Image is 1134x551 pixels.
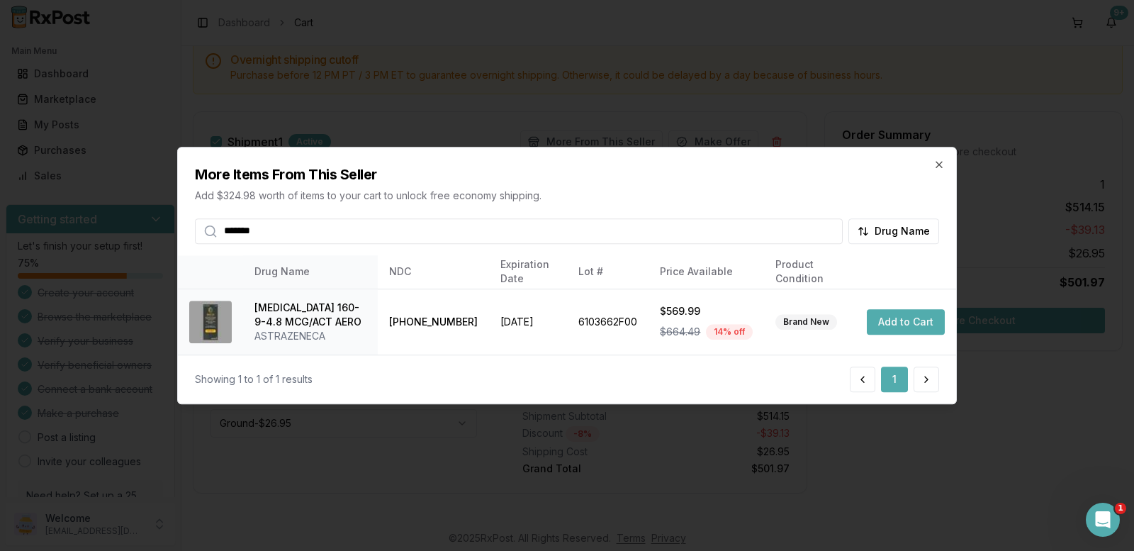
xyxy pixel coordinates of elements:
span: $664.49 [660,325,700,339]
th: Expiration Date [489,255,567,289]
iframe: Intercom live chat [1086,503,1120,537]
div: Brand New [775,314,837,330]
th: Drug Name [243,255,378,289]
th: Price Available [649,255,764,289]
th: Product Condition [764,255,855,289]
button: Add to Cart [867,309,945,335]
div: ASTRAZENECA [254,329,366,343]
button: Drug Name [848,218,939,244]
span: 1 [1115,503,1126,514]
span: Drug Name [875,224,930,238]
td: [DATE] [489,289,567,355]
div: [MEDICAL_DATA] 160-9-4.8 MCG/ACT AERO [254,301,366,329]
td: [PHONE_NUMBER] [378,289,489,355]
th: NDC [378,255,489,289]
h2: More Items From This Seller [195,165,939,184]
td: 6103662F00 [567,289,649,355]
img: Breztri Aerosphere 160-9-4.8 MCG/ACT AERO [189,301,232,343]
p: Add $324.98 worth of items to your cart to unlock free economy shipping. [195,189,939,203]
div: Showing 1 to 1 of 1 results [195,372,313,386]
button: 1 [881,367,908,392]
th: Lot # [567,255,649,289]
div: $569.99 [660,304,753,318]
div: 14 % off [706,324,753,340]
